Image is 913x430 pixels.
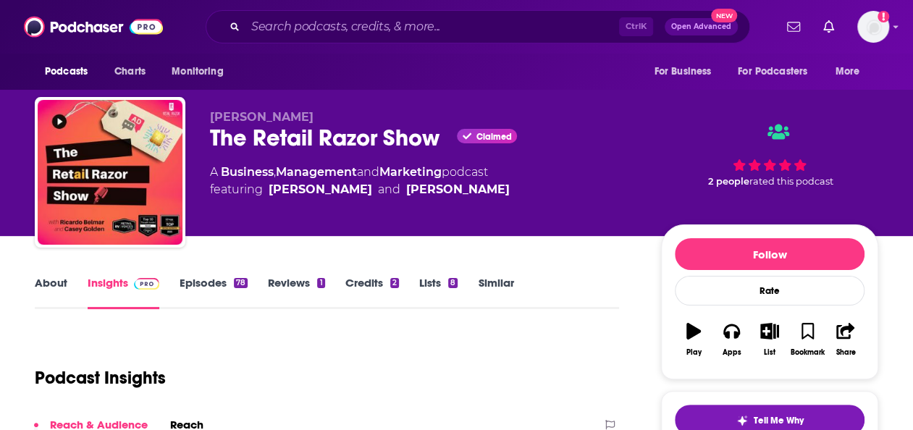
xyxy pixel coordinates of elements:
[210,164,510,198] div: A podcast
[857,11,889,43] span: Logged in as amooers
[276,165,357,179] a: Management
[206,10,750,43] div: Search podcasts, credits, & more...
[711,9,737,22] span: New
[723,348,741,357] div: Apps
[274,165,276,179] span: ,
[35,367,166,389] h1: Podcast Insights
[419,276,458,309] a: Lists8
[708,176,749,187] span: 2 people
[345,276,399,309] a: Credits2
[619,17,653,36] span: Ctrl K
[712,313,750,366] button: Apps
[665,18,738,35] button: Open AdvancedNew
[671,23,731,30] span: Open Advanced
[221,165,274,179] a: Business
[836,348,855,357] div: Share
[751,313,788,366] button: List
[738,62,807,82] span: For Podcasters
[24,13,163,41] img: Podchaser - Follow, Share and Rate Podcasts
[35,276,67,309] a: About
[234,278,248,288] div: 78
[736,415,748,426] img: tell me why sparkle
[791,348,825,357] div: Bookmark
[675,313,712,366] button: Play
[749,176,833,187] span: rated this podcast
[161,58,242,85] button: open menu
[105,58,154,85] a: Charts
[180,276,248,309] a: Episodes78
[378,181,400,198] span: and
[448,278,458,288] div: 8
[857,11,889,43] img: User Profile
[827,313,864,366] button: Share
[654,62,711,82] span: For Business
[45,62,88,82] span: Podcasts
[788,313,826,366] button: Bookmark
[817,14,840,39] a: Show notifications dropdown
[357,165,379,179] span: and
[644,58,729,85] button: open menu
[781,14,806,39] a: Show notifications dropdown
[269,181,372,198] a: Casey Golden
[172,62,223,82] span: Monitoring
[728,58,828,85] button: open menu
[268,276,324,309] a: Reviews1
[675,276,864,305] div: Rate
[88,276,159,309] a: InsightsPodchaser Pro
[754,415,804,426] span: Tell Me Why
[878,11,889,22] svg: Add a profile image
[857,11,889,43] button: Show profile menu
[390,278,399,288] div: 2
[675,238,864,270] button: Follow
[210,181,510,198] span: featuring
[114,62,146,82] span: Charts
[825,58,878,85] button: open menu
[836,62,860,82] span: More
[764,348,775,357] div: List
[379,165,442,179] a: Marketing
[134,278,159,290] img: Podchaser Pro
[210,110,314,124] span: [PERSON_NAME]
[406,181,510,198] a: Ricardo Belmar
[38,100,182,245] img: The Retail Razor Show
[686,348,702,357] div: Play
[35,58,106,85] button: open menu
[478,276,513,309] a: Similar
[476,133,511,140] span: Claimed
[245,15,619,38] input: Search podcasts, credits, & more...
[317,278,324,288] div: 1
[661,110,878,200] div: 2 peoplerated this podcast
